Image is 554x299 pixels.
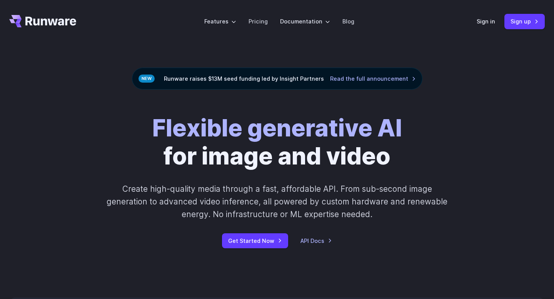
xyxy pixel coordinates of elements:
a: Sign up [504,14,545,29]
strong: Flexible generative AI [152,114,402,142]
label: Features [204,17,236,26]
a: Blog [342,17,354,26]
a: API Docs [300,236,332,245]
p: Create high-quality media through a fast, affordable API. From sub-second image generation to adv... [106,183,449,221]
div: Runware raises $13M seed funding led by Insight Partners [132,68,422,90]
a: Get Started Now [222,233,288,248]
h1: for image and video [152,114,402,170]
a: Sign in [477,17,495,26]
a: Read the full announcement [330,74,416,83]
a: Pricing [249,17,268,26]
label: Documentation [280,17,330,26]
a: Go to / [9,15,76,27]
